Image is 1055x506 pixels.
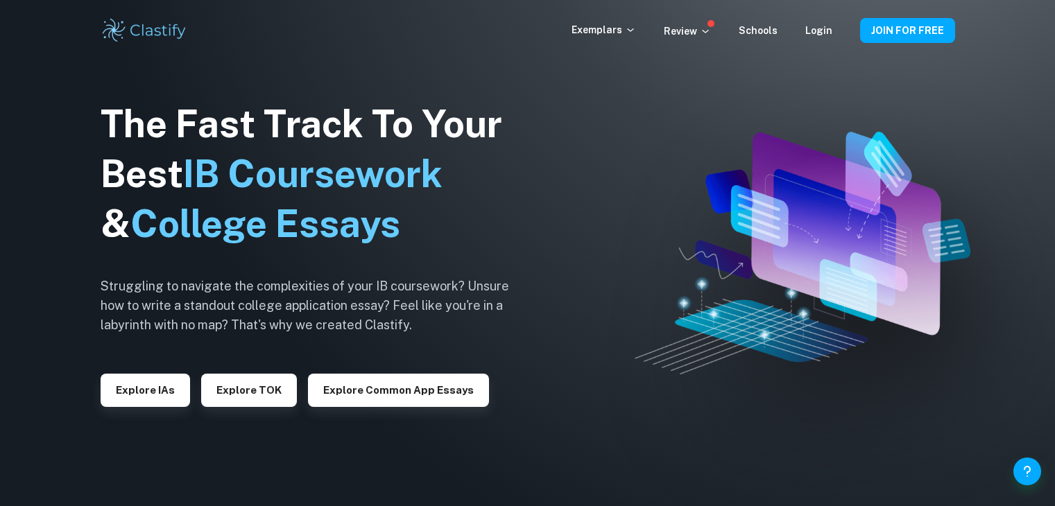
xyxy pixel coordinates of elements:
a: Schools [739,25,778,36]
a: Explore IAs [101,383,190,396]
p: Review [664,24,711,39]
a: Login [805,25,832,36]
a: Explore Common App essays [308,383,489,396]
h1: The Fast Track To Your Best & [101,99,531,249]
button: Explore IAs [101,374,190,407]
button: Help and Feedback [1013,457,1041,485]
button: JOIN FOR FREE [860,18,955,43]
button: Explore Common App essays [308,374,489,407]
a: Explore TOK [201,383,297,396]
button: Explore TOK [201,374,297,407]
h6: Struggling to navigate the complexities of your IB coursework? Unsure how to write a standout col... [101,277,531,335]
span: College Essays [130,202,400,245]
img: Clastify hero [635,132,971,374]
p: Exemplars [572,22,636,37]
span: IB Coursework [183,152,443,195]
img: Clastify logo [101,17,189,44]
